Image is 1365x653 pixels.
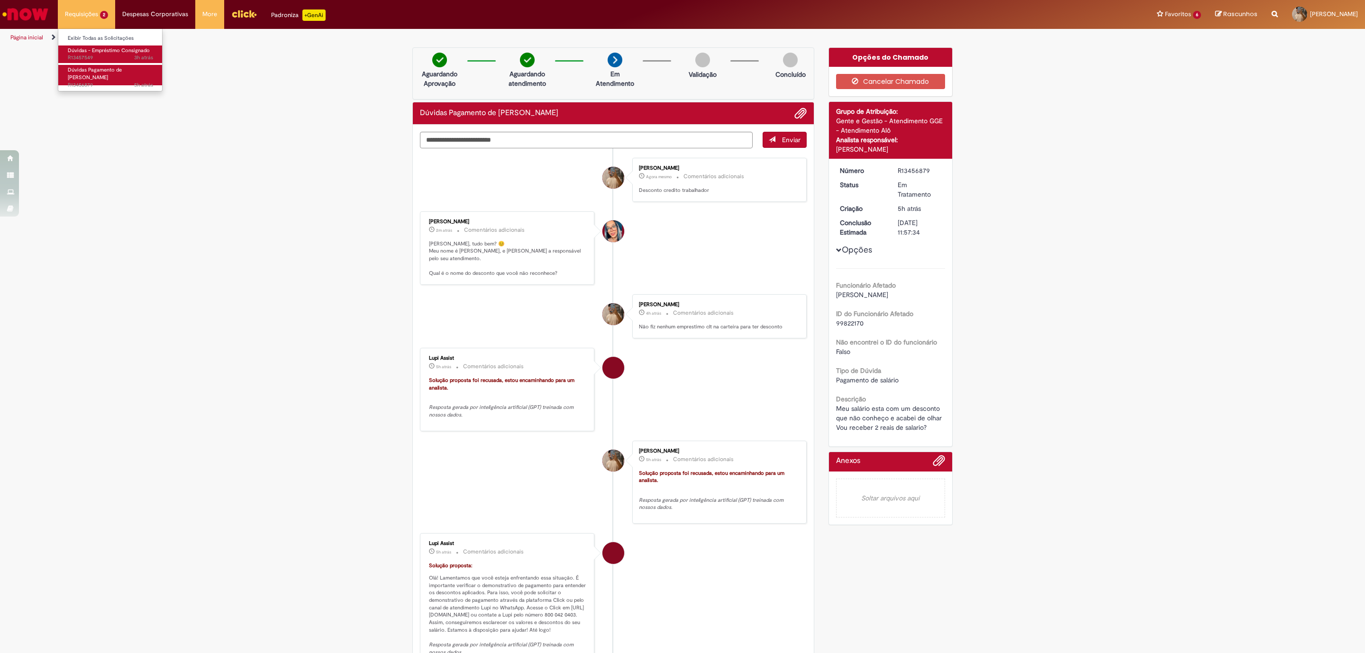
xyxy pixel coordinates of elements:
[436,364,451,370] time: 28/08/2025 10:55:27
[436,549,451,555] time: 28/08/2025 10:55:07
[602,220,624,242] div: Maira Priscila Da Silva Arnaldo
[602,303,624,325] div: Mauricio Erculano Silva
[673,455,734,463] small: Comentários adicionais
[639,470,786,484] font: Solução proposta foi recusada, estou encaminhando para um analista.
[775,70,806,79] p: Concluído
[782,136,801,144] span: Enviar
[836,457,860,465] h2: Anexos
[639,187,797,194] p: Desconto credito trabalhador
[7,29,903,46] ul: Trilhas de página
[65,9,98,19] span: Requisições
[68,82,153,89] span: R13456879
[836,107,946,116] div: Grupo de Atribuição:
[673,309,734,317] small: Comentários adicionais
[639,497,785,511] em: Resposta gerada por inteligência artificial (GPT) treinada com nossos dados.
[836,135,946,145] div: Analista responsável:
[429,404,575,418] em: Resposta gerada por inteligência artificial (GPT) treinada com nossos dados.
[836,366,881,375] b: Tipo de Dúvida
[639,448,797,454] div: [PERSON_NAME]
[1310,10,1358,18] span: [PERSON_NAME]
[763,132,807,148] button: Enviar
[520,53,535,67] img: check-circle-green.png
[608,53,622,67] img: arrow-next.png
[302,9,326,21] p: +GenAi
[833,218,891,237] dt: Conclusão Estimada
[689,70,717,79] p: Validação
[100,11,108,19] span: 2
[898,204,921,213] span: 5h atrás
[602,450,624,472] div: Mauricio Erculano Silva
[602,542,624,564] div: Lupi Assist
[463,548,524,556] small: Comentários adicionais
[202,9,217,19] span: More
[58,33,163,44] a: Exibir Todas as Solicitações
[898,180,942,199] div: Em Tratamento
[504,69,550,88] p: Aguardando atendimento
[1223,9,1257,18] span: Rascunhos
[833,204,891,213] dt: Criação
[833,180,891,190] dt: Status
[134,82,153,89] span: 5h atrás
[836,290,888,299] span: [PERSON_NAME]
[836,404,944,432] span: Meu salário esta com um desconto que não conheço e acabei de olhar Vou receber 2 reais de salario?
[646,457,661,463] time: 28/08/2025 10:55:26
[463,363,524,371] small: Comentários adicionais
[833,166,891,175] dt: Número
[646,310,661,316] time: 28/08/2025 11:57:20
[646,174,672,180] span: Agora mesmo
[271,9,326,21] div: Padroniza
[436,364,451,370] span: 5h atrás
[58,45,163,63] a: Aberto R13457549 : Dúvidas - Empréstimo Consignado
[898,166,942,175] div: R13456879
[695,53,710,67] img: img-circle-grey.png
[464,226,525,234] small: Comentários adicionais
[933,454,945,472] button: Adicionar anexos
[10,34,43,41] a: Página inicial
[646,310,661,316] span: 4h atrás
[420,109,558,118] h2: Dúvidas Pagamento de Salário Histórico de tíquete
[602,167,624,189] div: Mauricio Erculano Silva
[639,302,797,308] div: [PERSON_NAME]
[783,53,798,67] img: img-circle-grey.png
[898,204,942,213] div: 28/08/2025 10:54:58
[794,107,807,119] button: Adicionar anexos
[231,7,257,21] img: click_logo_yellow_360x200.png
[836,309,913,318] b: ID do Funcionário Afetado
[429,541,587,546] div: Lupi Assist
[836,74,946,89] button: Cancelar Chamado
[134,82,153,89] time: 28/08/2025 10:54:59
[436,549,451,555] span: 5h atrás
[836,395,866,403] b: Descrição
[429,562,473,569] font: Solução proposta:
[429,355,587,361] div: Lupi Assist
[1215,10,1257,19] a: Rascunhos
[836,319,864,327] span: 99822170
[122,9,188,19] span: Despesas Corporativas
[68,47,150,54] span: Dúvidas - Empréstimo Consignado
[436,227,452,233] span: 2m atrás
[898,204,921,213] time: 28/08/2025 10:54:58
[1165,9,1191,19] span: Favoritos
[58,28,163,91] ul: Requisições
[68,66,122,81] span: Dúvidas Pagamento de [PERSON_NAME]
[58,65,163,85] a: Aberto R13456879 : Dúvidas Pagamento de Salário
[68,54,153,62] span: R13457549
[602,357,624,379] div: Lupi Assist
[836,281,896,290] b: Funcionário Afetado
[829,48,953,67] div: Opções do Chamado
[639,165,797,171] div: [PERSON_NAME]
[683,172,744,181] small: Comentários adicionais
[836,479,946,517] em: Soltar arquivos aqui
[420,132,753,148] textarea: Digite sua mensagem aqui...
[836,376,899,384] span: Pagamento de salário
[592,69,638,88] p: Em Atendimento
[436,227,452,233] time: 28/08/2025 15:37:52
[429,377,576,391] font: Solução proposta foi recusada, estou encaminhando para um analista.
[417,69,463,88] p: Aguardando Aprovação
[1,5,50,24] img: ServiceNow
[898,218,942,237] div: [DATE] 11:57:34
[836,116,946,135] div: Gente e Gestão - Atendimento GGE - Atendimento Alô
[134,54,153,61] span: 3h atrás
[429,219,587,225] div: [PERSON_NAME]
[646,174,672,180] time: 28/08/2025 15:40:06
